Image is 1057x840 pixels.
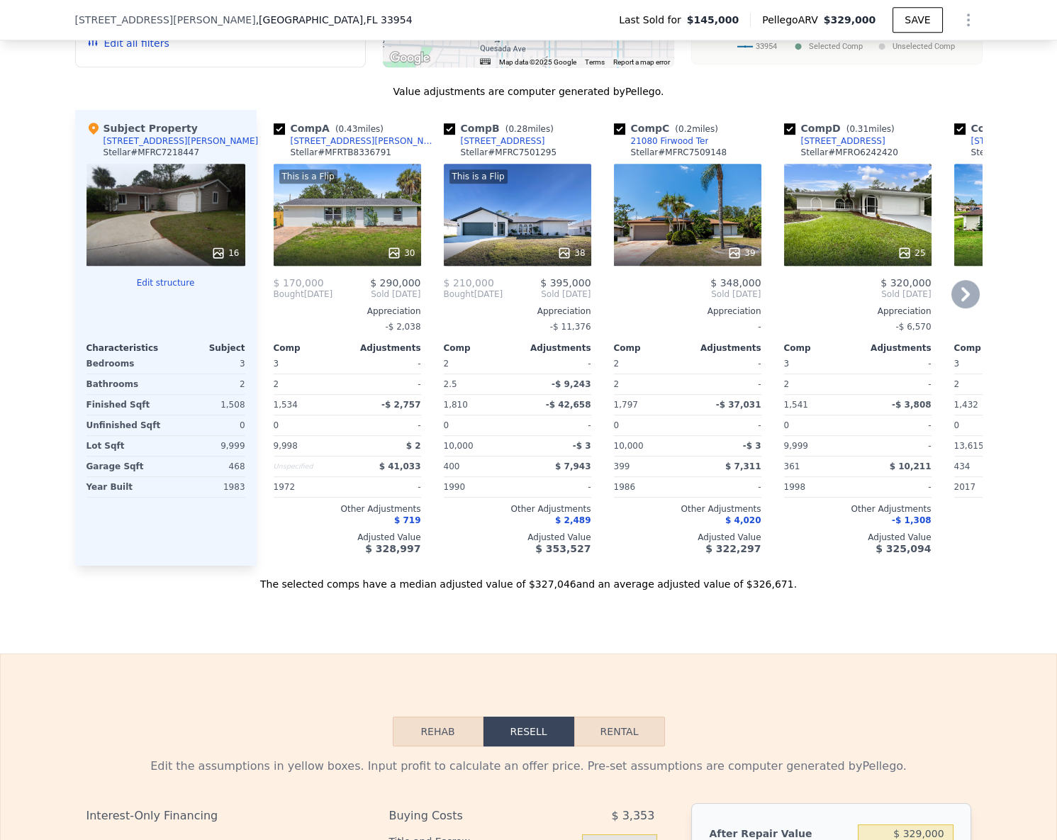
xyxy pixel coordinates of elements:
div: 0 [169,415,245,435]
span: 399 [614,461,630,471]
div: 25 [897,246,925,260]
div: Other Adjustments [444,503,591,515]
div: 468 [169,457,245,476]
div: - [690,354,761,374]
span: $ 4,020 [725,515,761,525]
span: $ 10,211 [890,461,932,471]
span: ( miles) [669,124,723,134]
div: The selected comps have a median adjusted value of $327,046 and an average adjusted value of $326... [75,566,983,591]
div: 2 [784,374,855,394]
text: 33954 [756,42,777,51]
span: $329,000 [824,14,876,26]
div: - [690,374,761,394]
span: $ 325,094 [876,543,931,554]
div: - [520,415,591,435]
div: Unspecified [274,457,345,476]
div: Adjustments [688,342,761,354]
span: [STREET_ADDRESS][PERSON_NAME] [75,13,256,27]
span: -$ 9,243 [552,379,591,389]
div: Appreciation [614,306,761,317]
div: Buying Costs [388,803,547,829]
span: Sold [DATE] [784,289,932,300]
span: -$ 2,757 [381,400,420,410]
div: Comp A [274,121,389,135]
div: [DATE] [444,289,503,300]
button: Keyboard shortcuts [480,58,490,65]
div: 3 [169,354,245,374]
div: Comp [614,342,688,354]
span: -$ 3,808 [892,400,931,410]
span: ( miles) [841,124,900,134]
div: Edit the assumptions in yellow boxes. Input profit to calculate an offer price. Pre-set assumptio... [86,758,971,775]
div: - [861,374,932,394]
span: 1,541 [784,400,808,410]
div: Appreciation [444,306,591,317]
span: -$ 2,038 [385,322,420,332]
span: $ 322,297 [705,543,761,554]
div: Comp B [444,121,559,135]
text: Unselected Comp [893,42,955,51]
div: 2 [169,374,245,394]
span: Sold [DATE] [332,289,420,300]
span: $ 719 [394,515,421,525]
span: $ 41,033 [379,461,421,471]
div: 2 [954,374,1025,394]
div: Stellar # MFRC7509148 [631,147,727,158]
span: 1,797 [614,400,638,410]
span: -$ 6,570 [895,322,931,332]
span: 1,810 [444,400,468,410]
span: 0 [784,420,790,430]
div: Comp D [784,121,900,135]
div: Adjusted Value [784,532,932,543]
span: Pellego ARV [762,13,824,27]
span: $ 395,000 [540,277,591,289]
div: 2 [274,374,345,394]
div: 2017 [954,477,1025,497]
a: Open this area in Google Maps (opens a new window) [386,49,433,67]
div: 39 [727,246,755,260]
div: Finished Sqft [86,395,163,415]
div: Unfinished Sqft [86,415,163,435]
div: [DATE] [274,289,333,300]
div: 2 [614,374,685,394]
span: 2 [444,359,449,369]
span: Bought [274,289,304,300]
div: Lot Sqft [86,436,163,456]
div: Other Adjustments [614,503,761,515]
div: This is a Flip [449,169,508,184]
div: Adjusted Value [444,532,591,543]
span: $ 170,000 [274,277,324,289]
span: 10,000 [444,441,474,451]
span: 3 [954,359,960,369]
div: 9,999 [169,436,245,456]
div: 2.5 [444,374,515,394]
div: - [861,477,932,497]
span: ( miles) [500,124,559,134]
text: Selected Comp [809,42,863,51]
div: [STREET_ADDRESS][PERSON_NAME] [291,135,438,147]
div: Other Adjustments [784,503,932,515]
span: 1,432 [954,400,978,410]
div: Adjustments [518,342,591,354]
div: Adjustments [858,342,932,354]
div: [STREET_ADDRESS] [801,135,885,147]
div: 1986 [614,477,685,497]
span: 0 [444,420,449,430]
a: [STREET_ADDRESS][PERSON_NAME] [274,135,438,147]
img: Google [386,49,433,67]
div: Comp [784,342,858,354]
a: Report a map error [613,58,670,66]
div: 1998 [784,477,855,497]
span: $ 328,997 [365,543,420,554]
div: Appreciation [784,306,932,317]
div: [STREET_ADDRESS][PERSON_NAME] [104,135,259,147]
span: $ 7,311 [725,461,761,471]
span: 0 [954,420,960,430]
div: Interest-Only Financing [86,803,355,829]
span: -$ 3 [573,441,591,451]
div: Appreciation [274,306,421,317]
span: $ 290,000 [370,277,420,289]
span: $ 2,489 [555,515,591,525]
div: [STREET_ADDRESS] [461,135,545,147]
a: 21080 Firwood Ter [614,135,709,147]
